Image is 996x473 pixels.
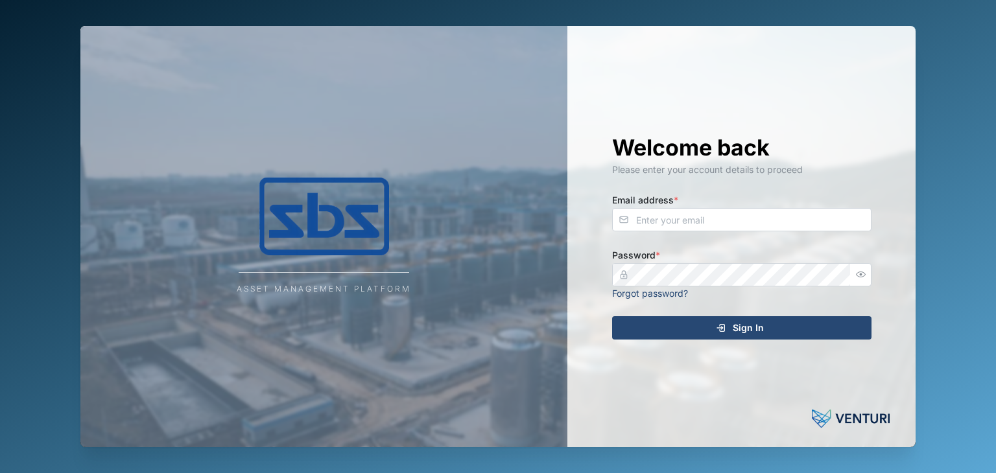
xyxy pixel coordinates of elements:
div: Asset Management Platform [237,283,411,295]
label: Password [612,248,660,262]
span: Sign In [733,317,764,339]
label: Email address [612,193,678,207]
h1: Welcome back [612,133,871,162]
img: Powered by: Venturi [812,406,890,432]
img: Company Logo [195,178,454,255]
div: Please enter your account details to proceed [612,163,871,177]
a: Forgot password? [612,288,688,299]
button: Sign In [612,316,871,340]
input: Enter your email [612,208,871,231]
